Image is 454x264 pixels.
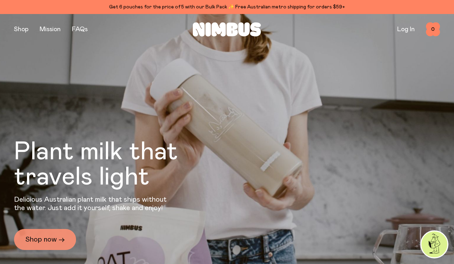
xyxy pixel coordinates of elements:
button: 0 [426,22,440,36]
a: Shop now → [14,229,76,250]
p: Delicious Australian plant milk that ships without the water. Just add it yourself, shake and enjoy! [14,195,171,212]
a: Log In [397,26,415,33]
h1: Plant milk that travels light [14,139,216,190]
div: Get 6 pouches for the price of 5 with our Bulk Pack ✨ Free Australian metro shipping for orders $59+ [14,3,440,11]
img: agent [421,231,447,257]
a: FAQs [72,26,88,33]
a: Mission [40,26,61,33]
